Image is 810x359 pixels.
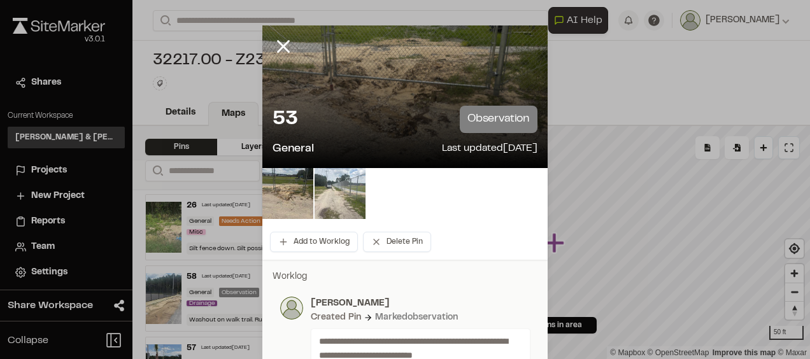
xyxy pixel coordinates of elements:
p: [PERSON_NAME] [311,297,530,311]
p: observation [460,106,537,133]
p: Last updated [DATE] [442,141,537,158]
button: Add to Worklog [270,232,358,252]
div: Marked observation [375,311,458,325]
div: Created Pin [311,311,361,325]
button: Delete Pin [363,232,431,252]
p: General [273,141,314,158]
p: Worklog [273,270,537,284]
img: file [315,168,366,219]
p: 53 [273,107,297,132]
img: photo [280,297,303,320]
img: file [262,168,313,219]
